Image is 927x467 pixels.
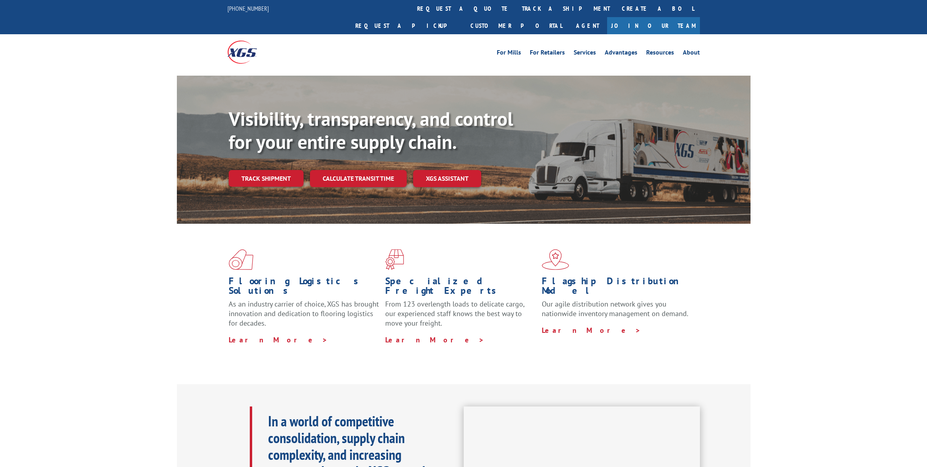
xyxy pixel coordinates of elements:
[310,170,407,187] a: Calculate transit time
[646,49,674,58] a: Resources
[349,17,464,34] a: Request a pickup
[497,49,521,58] a: For Mills
[227,4,269,12] a: [PHONE_NUMBER]
[542,326,641,335] a: Learn More >
[530,49,565,58] a: For Retailers
[413,170,481,187] a: XGS ASSISTANT
[542,276,692,299] h1: Flagship Distribution Model
[574,49,596,58] a: Services
[229,249,253,270] img: xgs-icon-total-supply-chain-intelligence-red
[229,170,304,187] a: Track shipment
[229,299,379,328] span: As an industry carrier of choice, XGS has brought innovation and dedication to flooring logistics...
[229,276,379,299] h1: Flooring Logistics Solutions
[683,49,700,58] a: About
[542,249,569,270] img: xgs-icon-flagship-distribution-model-red
[542,299,688,318] span: Our agile distribution network gives you nationwide inventory management on demand.
[385,249,404,270] img: xgs-icon-focused-on-flooring-red
[385,276,536,299] h1: Specialized Freight Experts
[605,49,637,58] a: Advantages
[385,299,536,335] p: From 123 overlength loads to delicate cargo, our experienced staff knows the best way to move you...
[229,106,513,154] b: Visibility, transparency, and control for your entire supply chain.
[229,335,328,344] a: Learn More >
[464,17,568,34] a: Customer Portal
[385,335,484,344] a: Learn More >
[607,17,700,34] a: Join Our Team
[568,17,607,34] a: Agent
